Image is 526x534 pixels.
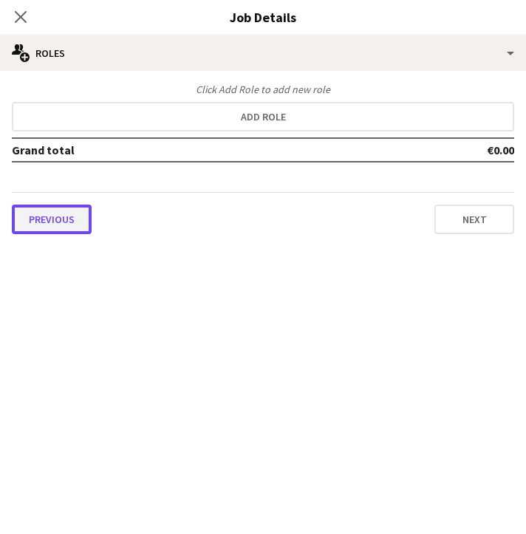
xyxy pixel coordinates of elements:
[12,83,514,96] div: Click Add Role to add new role
[359,138,514,162] td: €0.00
[12,102,514,131] button: Add role
[12,138,359,162] td: Grand total
[12,205,92,234] button: Previous
[434,205,514,234] button: Next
